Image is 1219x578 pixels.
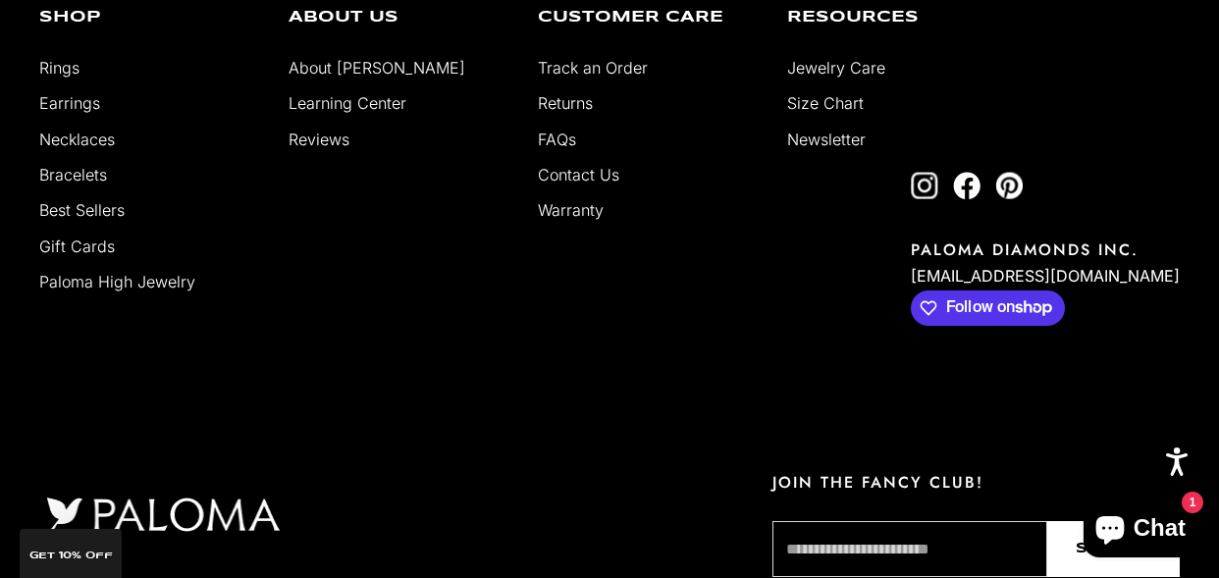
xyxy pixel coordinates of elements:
[29,551,113,560] span: GET 10% Off
[538,200,604,220] a: Warranty
[1047,521,1180,577] button: Sign Up
[911,261,1180,290] p: [EMAIL_ADDRESS][DOMAIN_NAME]
[39,130,115,149] a: Necklaces
[787,93,864,113] a: Size Chart
[1078,499,1203,562] inbox-online-store-chat: Shopify online store chat
[995,172,1023,199] a: Follow on Pinterest
[39,10,259,26] p: Shop
[20,529,122,578] div: GET 10% Off
[1076,538,1151,560] span: Sign Up
[787,10,1007,26] p: Resources
[911,238,1180,261] p: PALOMA DIAMONDS INC.
[39,272,195,291] a: Paloma High Jewelry
[289,130,349,149] a: Reviews
[787,130,866,149] a: Newsletter
[538,130,576,149] a: FAQs
[39,200,125,220] a: Best Sellers
[39,165,107,184] a: Bracelets
[538,58,648,78] a: Track an Order
[538,165,619,184] a: Contact Us
[953,172,980,199] a: Follow on Facebook
[39,236,115,256] a: Gift Cards
[39,493,287,536] img: footer logo
[538,10,758,26] p: Customer Care
[772,471,1180,494] p: JOIN THE FANCY CLUB!
[39,58,79,78] a: Rings
[538,93,593,113] a: Returns
[289,93,406,113] a: Learning Center
[39,93,100,113] a: Earrings
[289,10,508,26] p: About Us
[289,58,465,78] a: About [PERSON_NAME]
[787,58,885,78] a: Jewelry Care
[911,172,938,199] a: Follow on Instagram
